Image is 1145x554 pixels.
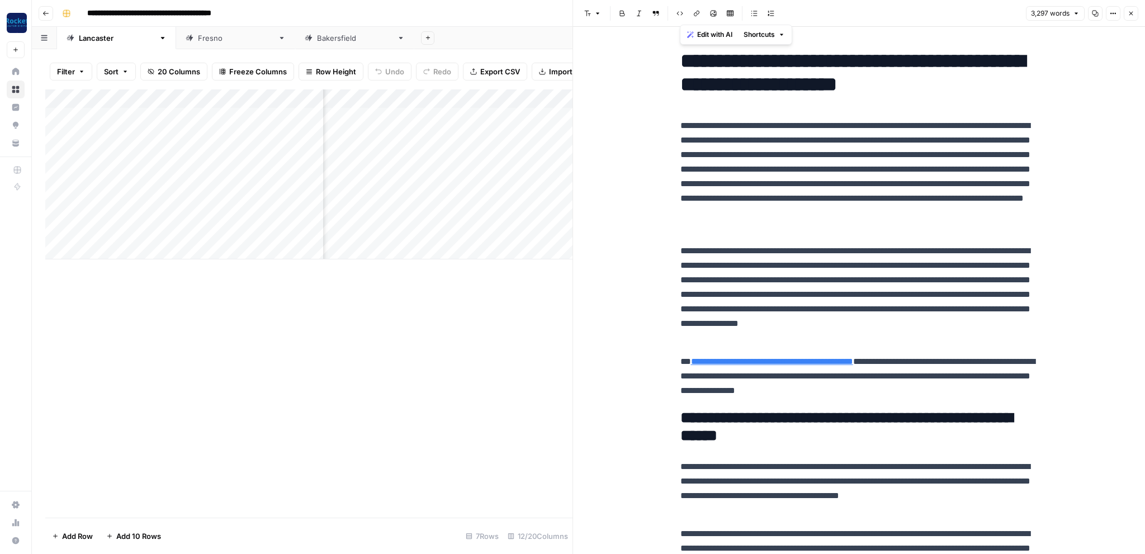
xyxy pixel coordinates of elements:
a: [GEOGRAPHIC_DATA] [176,27,295,49]
span: Export CSV [480,66,520,77]
span: Freeze Columns [229,66,287,77]
a: Opportunities [7,116,25,134]
button: Shortcuts [739,27,789,42]
a: Browse [7,81,25,98]
button: Sort [97,63,136,81]
span: Redo [433,66,451,77]
button: Edit with AI [683,27,737,42]
a: Your Data [7,134,25,152]
span: Filter [57,66,75,77]
span: Edit with AI [697,30,732,40]
button: Add Row [45,527,100,545]
button: Row Height [299,63,363,81]
div: [GEOGRAPHIC_DATA] [79,32,154,44]
div: [GEOGRAPHIC_DATA] [317,32,392,44]
div: 7 Rows [461,527,503,545]
button: Export CSV [463,63,527,81]
button: Filter [50,63,92,81]
span: Row Height [316,66,356,77]
span: 20 Columns [158,66,200,77]
span: Import CSV [549,66,589,77]
span: Add Row [62,531,93,542]
button: Undo [368,63,411,81]
a: [GEOGRAPHIC_DATA] [57,27,176,49]
button: Import CSV [532,63,597,81]
button: 3,297 words [1026,6,1085,21]
span: 3,297 words [1031,8,1070,18]
span: Add 10 Rows [116,531,161,542]
button: Add 10 Rows [100,527,168,545]
a: [GEOGRAPHIC_DATA] [295,27,414,49]
span: Sort [104,66,119,77]
button: Freeze Columns [212,63,294,81]
div: 12/20 Columns [503,527,572,545]
a: Home [7,63,25,81]
a: Insights [7,98,25,116]
button: Workspace: Rocket Pilots [7,9,25,37]
span: Undo [385,66,404,77]
a: Settings [7,496,25,514]
a: Usage [7,514,25,532]
button: Redo [416,63,458,81]
img: Rocket Pilots Logo [7,13,27,33]
button: 20 Columns [140,63,207,81]
span: Shortcuts [744,30,775,40]
div: [GEOGRAPHIC_DATA] [198,32,273,44]
button: Help + Support [7,532,25,550]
